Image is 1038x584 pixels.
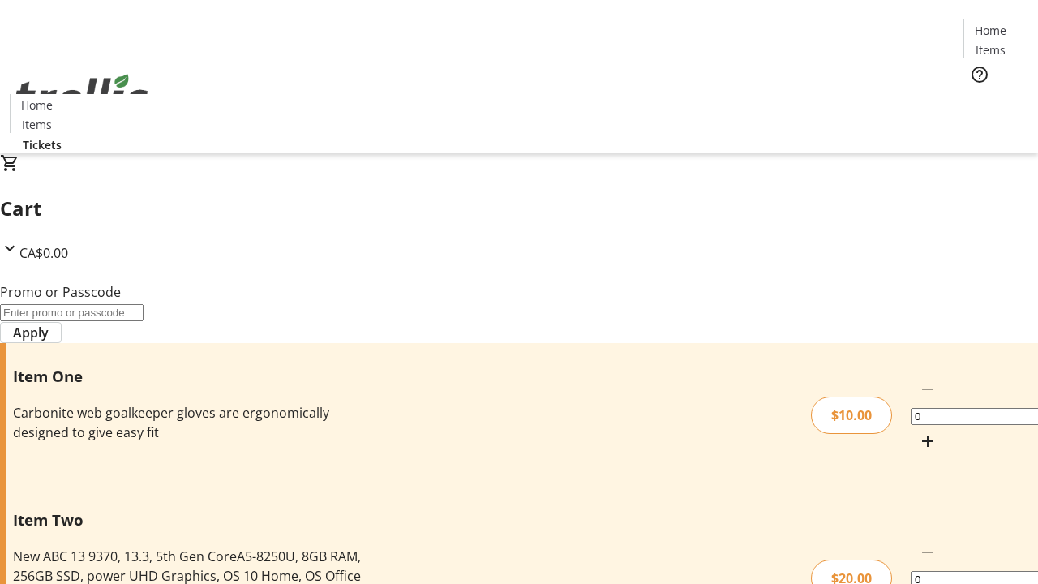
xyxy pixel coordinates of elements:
span: Home [21,97,53,114]
h3: Item One [13,365,367,388]
a: Items [964,41,1016,58]
div: $10.00 [811,397,892,434]
a: Tickets [10,136,75,153]
h3: Item Two [13,509,367,531]
a: Home [964,22,1016,39]
span: Items [976,41,1006,58]
span: CA$0.00 [19,244,68,262]
span: Apply [13,323,49,342]
span: Tickets [976,94,1015,111]
img: Orient E2E Organization n8Uh8VXFSN's Logo [10,56,154,137]
span: Items [22,116,52,133]
button: Increment by one [911,425,944,457]
a: Items [11,116,62,133]
div: Carbonite web goalkeeper gloves are ergonomically designed to give easy fit [13,403,367,442]
span: Tickets [23,136,62,153]
a: Tickets [963,94,1028,111]
span: Home [975,22,1006,39]
a: Home [11,97,62,114]
button: Help [963,58,996,91]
